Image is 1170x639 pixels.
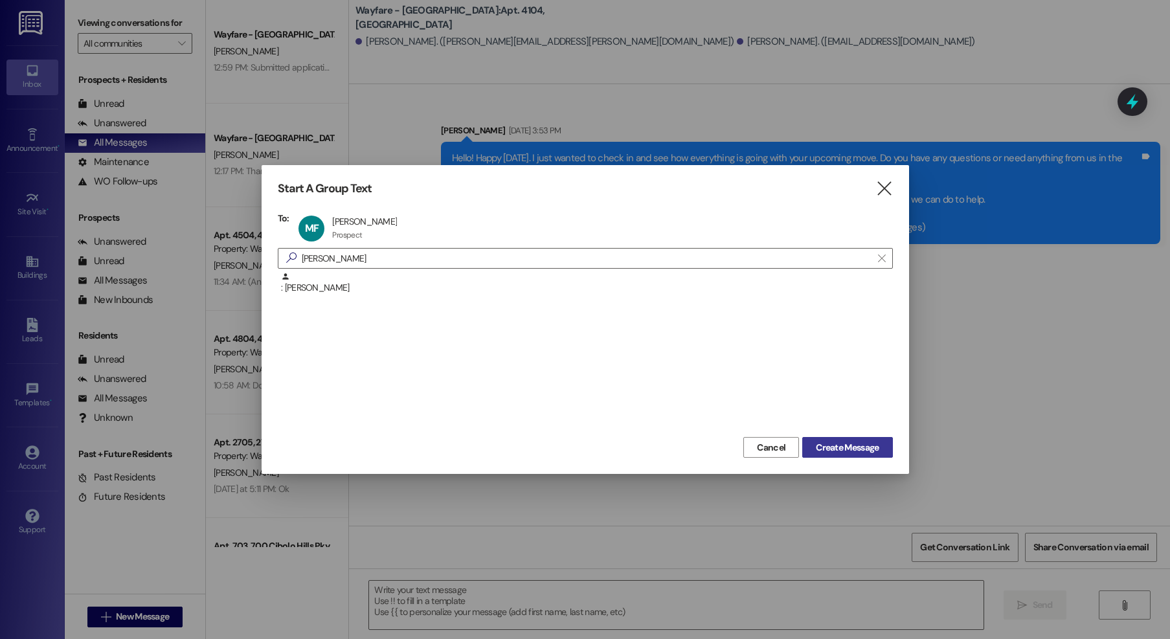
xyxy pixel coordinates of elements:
h3: Start A Group Text [278,181,372,196]
input: Search for any contact or apartment [302,249,872,267]
h3: To: [278,212,289,224]
div: [PERSON_NAME] [332,216,397,227]
span: MF [305,221,319,235]
i:  [878,253,885,263]
button: Cancel [743,437,799,458]
i:  [875,182,893,196]
div: Prospect [332,230,362,240]
div: : [PERSON_NAME] [278,272,893,304]
i:  [281,251,302,265]
span: Cancel [757,441,785,454]
span: Create Message [816,441,879,454]
button: Create Message [802,437,892,458]
button: Clear text [872,249,892,268]
div: : [PERSON_NAME] [281,272,893,295]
